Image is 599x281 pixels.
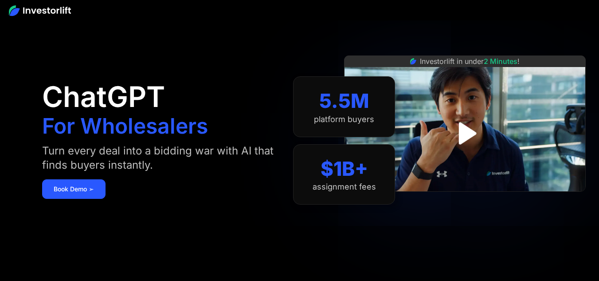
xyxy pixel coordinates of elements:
[319,89,369,113] div: 5.5M
[399,196,532,207] iframe: Customer reviews powered by Trustpilot
[484,57,517,66] span: 2 Minutes
[42,179,106,199] a: Book Demo ➢
[42,144,276,172] div: Turn every deal into a bidding war with AI that finds buyers instantly.
[321,157,368,181] div: $1B+
[420,56,520,67] div: Investorlift in under !
[42,83,165,111] h1: ChatGPT
[313,182,376,192] div: assignment fees
[445,114,485,153] a: open lightbox
[42,115,208,137] h1: For Wholesalers
[314,115,374,124] div: platform buyers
